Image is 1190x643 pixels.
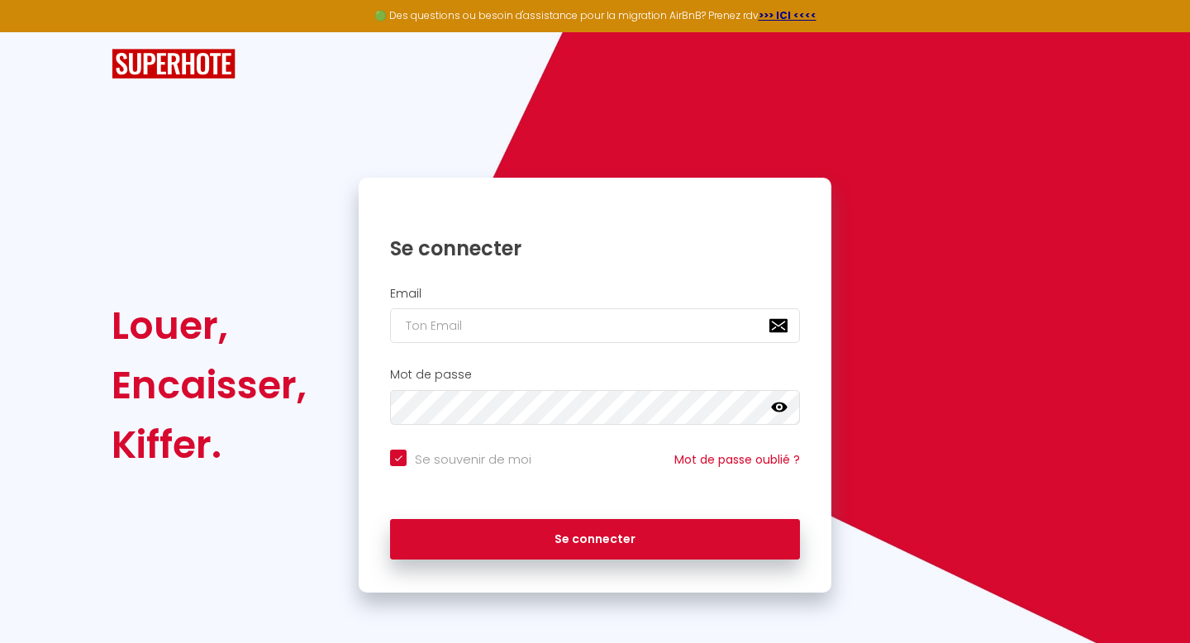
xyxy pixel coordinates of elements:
[112,49,236,79] img: SuperHote logo
[390,519,800,560] button: Se connecter
[112,296,307,355] div: Louer,
[390,287,800,301] h2: Email
[390,308,800,343] input: Ton Email
[112,415,307,474] div: Kiffer.
[674,451,800,468] a: Mot de passe oublié ?
[390,236,800,261] h1: Se connecter
[390,368,800,382] h2: Mot de passe
[759,8,816,22] a: >>> ICI <<<<
[112,355,307,415] div: Encaisser,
